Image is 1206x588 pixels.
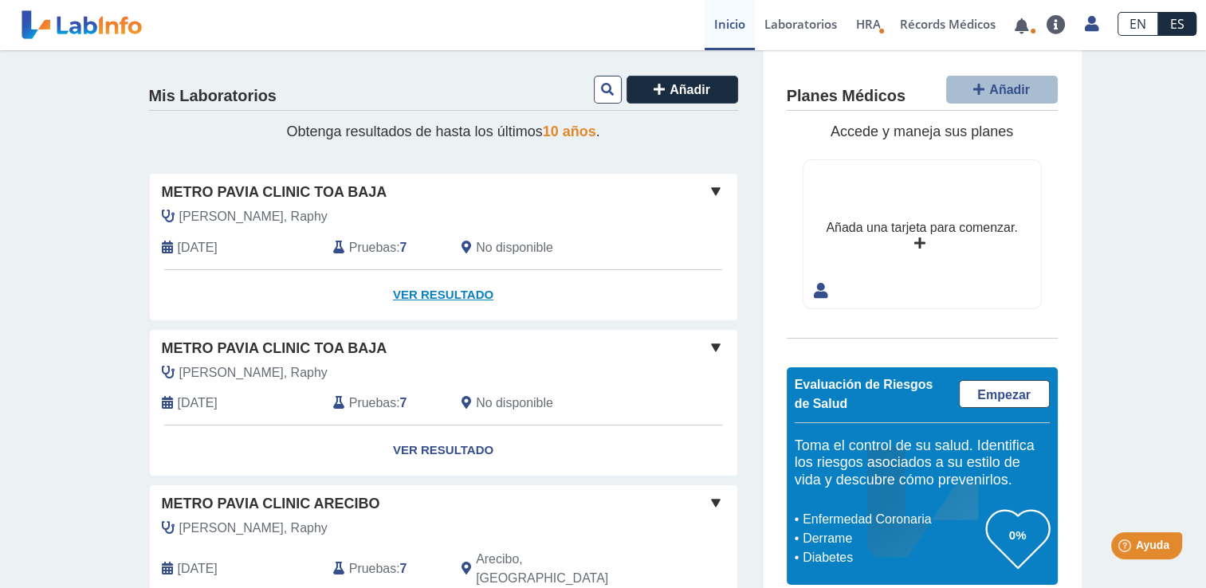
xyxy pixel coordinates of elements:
h4: Planes Médicos [787,87,905,106]
span: Pruebas [349,238,396,257]
button: Añadir [946,76,1058,104]
span: Gonzalez Matos, Raphy [179,363,328,382]
a: EN [1118,12,1158,36]
span: Pruebas [349,394,396,413]
span: 2025-06-11 [178,394,218,413]
b: 7 [400,562,407,575]
li: Derrame [799,529,986,548]
li: Enfermedad Coronaria [799,510,986,529]
h3: 0% [986,525,1050,545]
span: No disponible [476,238,553,257]
span: Añadir [670,83,710,96]
a: Ver Resultado [150,270,737,320]
div: : [321,394,450,413]
span: Evaluación de Riesgos de Salud [795,378,933,410]
span: 2025-09-18 [178,238,218,257]
span: HRA [856,16,881,32]
h5: Toma el control de su salud. Identifica los riesgos asociados a su estilo de vida y descubre cómo... [795,437,1050,489]
a: Ver Resultado [150,425,737,476]
b: 7 [400,241,407,254]
span: 10 años [543,123,596,139]
span: Añadir [989,83,1030,96]
span: Obtenga resultados de hasta los últimos . [286,123,599,139]
span: 2024-11-19 [178,559,218,578]
a: ES [1158,12,1196,36]
span: Gonzalez Matos, Raphy [179,207,328,226]
a: Empezar [959,380,1050,408]
div: : [321,238,450,257]
h4: Mis Laboratorios [149,87,277,106]
span: Arecibo, PR [476,550,652,588]
span: Gonzalez Matos, Raphy [179,519,328,538]
span: Metro Pavia Clinic Toa Baja [162,182,387,203]
button: Añadir [627,76,738,104]
b: 7 [400,396,407,410]
span: No disponible [476,394,553,413]
div: Añada una tarjeta para comenzar. [826,218,1017,237]
span: Empezar [977,388,1031,402]
span: Metro Pavia Clinic Arecibo [162,493,380,515]
span: Pruebas [349,559,396,578]
div: : [321,550,450,588]
span: Accede y maneja sus planes [831,123,1013,139]
span: Metro Pavia Clinic Toa Baja [162,338,387,359]
li: Diabetes [799,548,986,567]
iframe: Help widget launcher [1064,526,1188,570]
